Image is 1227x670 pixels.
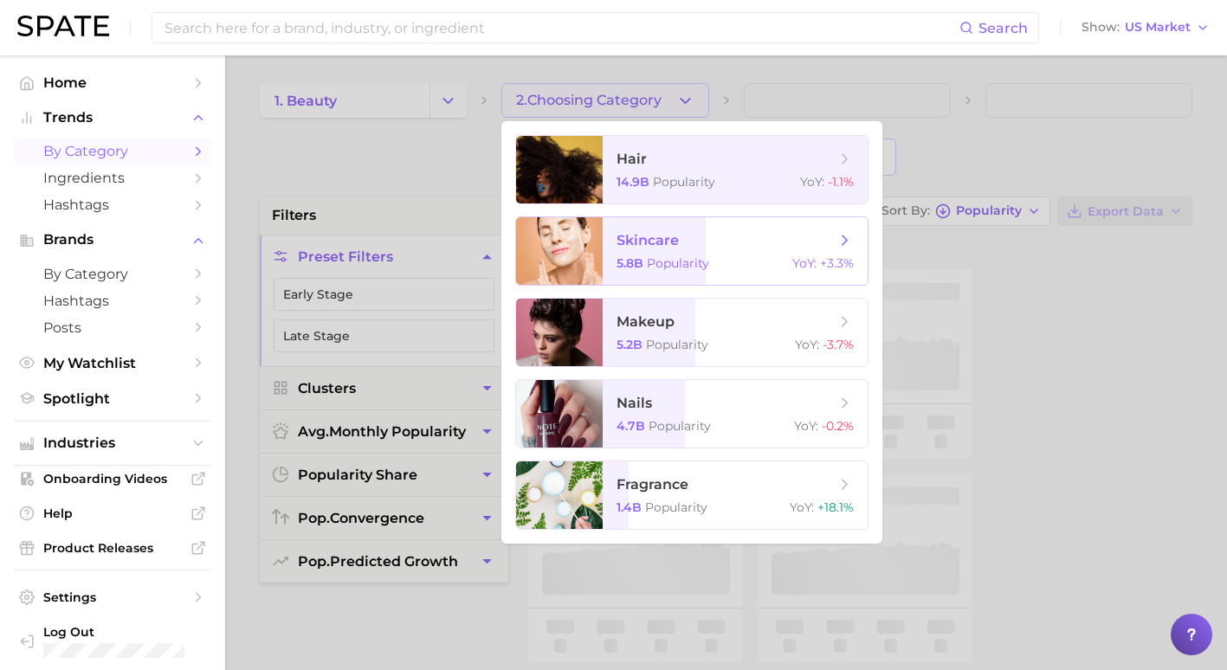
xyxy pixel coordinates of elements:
span: Product Releases [43,540,182,556]
span: Settings [43,589,182,605]
span: YoY : [792,255,817,271]
span: skincare [617,232,679,248]
span: Brands [43,232,182,248]
span: YoY : [800,174,824,190]
span: -0.2% [822,418,854,434]
span: +3.3% [820,255,854,271]
a: Product Releases [14,535,211,561]
span: hair [617,151,647,167]
a: by Category [14,138,211,164]
a: My Watchlist [14,350,211,377]
span: 5.2b [617,337,643,352]
input: Search here for a brand, industry, or ingredient [163,13,959,42]
span: fragrance [617,476,688,493]
span: Popularity [646,337,708,352]
span: -3.7% [823,337,854,352]
span: 4.7b [617,418,645,434]
span: -1.1% [828,174,854,190]
a: Ingredients [14,164,211,191]
span: Onboarding Videos [43,471,182,486]
span: Industries [43,435,182,451]
button: Brands [14,227,211,253]
a: Hashtags [14,191,211,218]
button: Industries [14,430,211,456]
a: Spotlight [14,385,211,412]
span: +18.1% [817,499,854,515]
span: makeup [617,313,675,330]
a: Posts [14,314,211,341]
span: Hashtags [43,293,182,309]
span: Show [1082,23,1120,32]
button: ShowUS Market [1077,16,1214,39]
img: SPATE [17,16,109,36]
span: by Category [43,266,182,282]
a: Log out. Currently logged in with e-mail sbetzler@estee.com. [14,619,211,663]
span: 5.8b [617,255,643,271]
a: Settings [14,584,211,610]
span: 1.4b [617,499,642,515]
span: Ingredients [43,170,182,186]
span: My Watchlist [43,355,182,371]
span: Popularity [649,418,711,434]
a: Onboarding Videos [14,466,211,492]
span: Search [978,20,1028,36]
span: Popularity [647,255,709,271]
a: Help [14,500,211,526]
span: 14.9b [617,174,649,190]
span: Hashtags [43,196,182,213]
span: US Market [1125,23,1191,32]
span: by Category [43,143,182,159]
span: Trends [43,110,182,126]
span: Log Out [43,624,197,640]
a: Hashtags [14,287,211,314]
span: Help [43,506,182,521]
span: YoY : [795,337,819,352]
span: Home [43,74,182,91]
span: Posts [43,319,182,336]
span: Spotlight [43,390,182,407]
a: Home [14,69,211,96]
span: YoY : [794,418,818,434]
button: Trends [14,105,211,131]
ul: 2.Choosing Category [501,121,882,544]
span: Popularity [653,174,715,190]
span: YoY : [790,499,814,515]
span: Popularity [645,499,707,515]
a: by Category [14,261,211,287]
span: nails [617,395,652,411]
